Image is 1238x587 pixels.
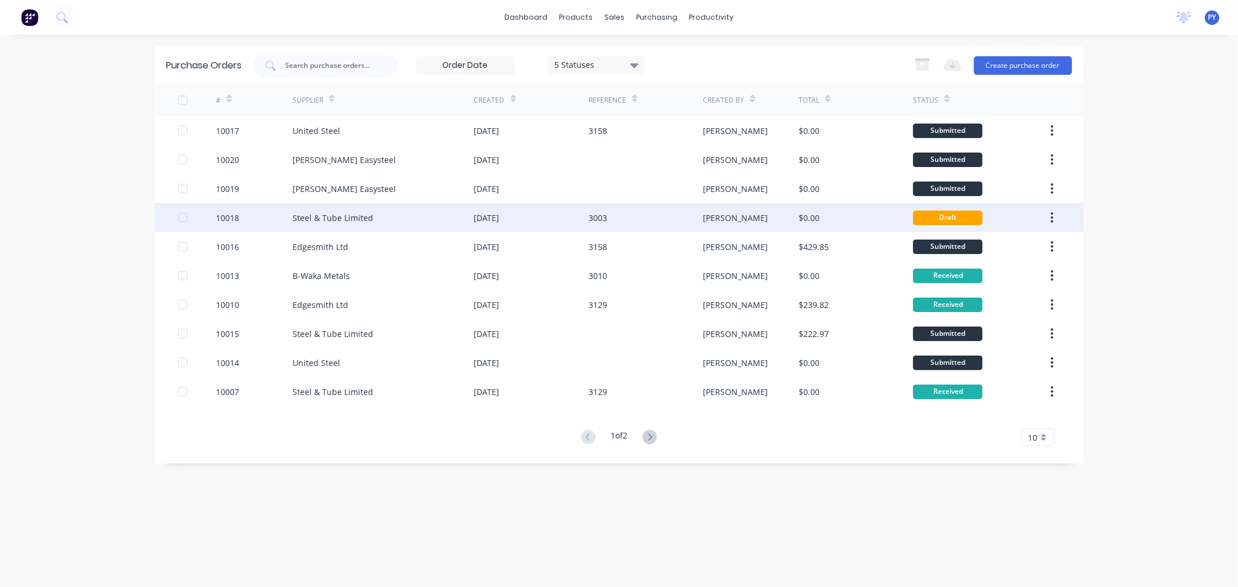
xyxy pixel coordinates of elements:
div: [PERSON_NAME] [703,299,768,311]
span: 10 [1028,432,1038,444]
div: # [216,95,221,106]
div: [PERSON_NAME] [703,154,768,166]
div: [DATE] [474,183,500,195]
div: 10013 [216,270,239,282]
img: Factory [21,9,38,26]
div: [DATE] [474,270,500,282]
div: [PERSON_NAME] [703,386,768,398]
div: $0.00 [799,154,820,166]
div: Submitted [913,356,983,370]
div: [PERSON_NAME] [703,270,768,282]
div: 3158 [589,125,607,137]
div: Submitted [913,153,983,167]
div: Submitted [913,182,983,196]
div: 10019 [216,183,239,195]
div: $0.00 [799,270,820,282]
div: Submitted [913,240,983,254]
div: purchasing [630,9,683,26]
input: Order Date [417,57,514,74]
div: Received [913,298,983,312]
div: 10014 [216,357,239,369]
div: $0.00 [799,125,820,137]
div: United Steel [293,357,340,369]
div: Received [913,269,983,283]
div: B-Waka Metals [293,270,350,282]
div: [DATE] [474,386,500,398]
div: [DATE] [474,212,500,224]
div: Supplier [293,95,323,106]
div: Submitted [913,124,983,138]
div: $0.00 [799,212,820,224]
div: [DATE] [474,241,500,253]
div: $0.00 [799,357,820,369]
div: [PERSON_NAME] Easysteel [293,154,396,166]
div: $222.97 [799,328,829,340]
div: 1 of 2 [611,429,627,446]
button: Create purchase order [974,56,1072,75]
div: [PERSON_NAME] [703,241,768,253]
div: [DATE] [474,154,500,166]
div: 3158 [589,241,607,253]
div: Received [913,385,983,399]
div: Steel & Tube Limited [293,328,373,340]
div: productivity [683,9,739,26]
div: 5 Statuses [554,59,637,71]
div: Steel & Tube Limited [293,212,373,224]
div: [DATE] [474,328,500,340]
div: 10010 [216,299,239,311]
div: Submitted [913,327,983,341]
div: products [553,9,598,26]
div: Edgesmith Ltd [293,299,348,311]
div: $0.00 [799,386,820,398]
div: United Steel [293,125,340,137]
div: [DATE] [474,125,500,137]
div: 10017 [216,125,239,137]
div: [DATE] [474,357,500,369]
div: 3010 [589,270,607,282]
div: 10018 [216,212,239,224]
div: $429.85 [799,241,829,253]
div: [PERSON_NAME] [703,357,768,369]
span: PY [1208,12,1217,23]
div: Total [799,95,820,106]
div: 10016 [216,241,239,253]
div: Steel & Tube Limited [293,386,373,398]
div: [PERSON_NAME] [703,125,768,137]
div: 10015 [216,328,239,340]
div: $239.82 [799,299,829,311]
div: 3129 [589,299,607,311]
div: [PERSON_NAME] Easysteel [293,183,396,195]
div: [PERSON_NAME] [703,212,768,224]
div: $0.00 [799,183,820,195]
div: [DATE] [474,299,500,311]
div: Created [474,95,505,106]
div: 3129 [589,386,607,398]
a: dashboard [499,9,553,26]
div: [PERSON_NAME] [703,183,768,195]
div: Created By [703,95,744,106]
div: Edgesmith Ltd [293,241,348,253]
div: [PERSON_NAME] [703,328,768,340]
div: 3003 [589,212,607,224]
div: 10020 [216,154,239,166]
div: 10007 [216,386,239,398]
input: Search purchase orders... [284,60,381,71]
div: Purchase Orders [167,59,242,73]
div: Draft [913,211,983,225]
div: Reference [589,95,626,106]
div: Status [913,95,939,106]
div: sales [598,9,630,26]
